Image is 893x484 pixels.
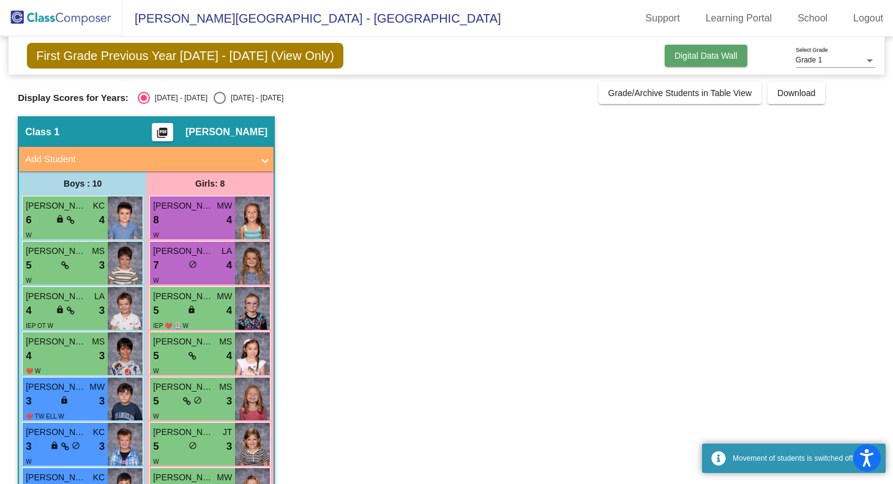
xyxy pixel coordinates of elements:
[72,441,80,450] span: do_not_disturb_alt
[26,245,87,258] span: [PERSON_NAME]
[26,212,31,228] span: 6
[153,413,159,420] span: W
[89,381,105,393] span: MW
[153,348,159,364] span: 5
[226,92,283,103] div: [DATE] - [DATE]
[226,258,232,274] span: 4
[27,43,343,69] span: First Grade Previous Year [DATE] - [DATE] (View Only)
[25,152,253,166] mat-panel-title: Add Student
[92,335,105,348] span: MS
[185,126,267,138] span: [PERSON_NAME]
[153,277,159,284] span: W
[696,9,782,28] a: Learning Portal
[60,396,69,404] span: lock
[222,245,232,258] span: LA
[26,426,87,439] span: [PERSON_NAME]
[153,322,189,329] span: IEP ❤️ 🏥 W
[25,126,59,138] span: Class 1
[26,413,64,420] span: ❤️ TW ELL W
[223,426,233,439] span: JT
[768,82,825,104] button: Download
[153,439,159,455] span: 5
[155,127,170,144] mat-icon: picture_as_pdf
[26,277,31,284] span: W
[26,458,31,465] span: W
[226,439,232,455] span: 3
[26,290,87,303] span: [PERSON_NAME]
[99,258,105,274] span: 3
[93,426,105,439] span: KC
[56,215,64,223] span: lock
[26,335,87,348] span: [PERSON_NAME]
[50,441,59,450] span: lock
[217,471,232,484] span: MW
[26,258,31,274] span: 5
[788,9,837,28] a: School
[93,199,105,212] span: KC
[636,9,690,28] a: Support
[599,82,762,104] button: Grade/Archive Students in Table View
[226,303,232,319] span: 4
[19,147,274,171] mat-expansion-panel-header: Add Student
[26,232,31,239] span: W
[217,199,232,212] span: MW
[187,305,196,314] span: lock
[150,92,207,103] div: [DATE] - [DATE]
[26,368,40,374] span: ❤️ W
[19,171,146,196] div: Boys : 10
[26,471,87,484] span: [PERSON_NAME]
[189,260,197,269] span: do_not_disturb_alt
[18,92,129,103] span: Display Scores for Years:
[193,396,202,404] span: do_not_disturb_alt
[26,348,31,364] span: 4
[99,393,105,409] span: 3
[665,45,747,67] button: Digital Data Wall
[26,393,31,409] span: 3
[94,290,105,303] span: LA
[608,88,752,98] span: Grade/Archive Students in Table View
[92,245,105,258] span: MS
[226,393,232,409] span: 3
[777,88,815,98] span: Download
[146,171,274,196] div: Girls: 8
[153,199,214,212] span: [PERSON_NAME]
[153,303,159,319] span: 5
[153,335,214,348] span: [PERSON_NAME]
[796,56,822,64] span: Grade 1
[56,305,64,314] span: lock
[153,426,214,439] span: [PERSON_NAME]
[153,368,159,374] span: W
[122,9,501,28] span: [PERSON_NAME][GEOGRAPHIC_DATA] - [GEOGRAPHIC_DATA]
[226,348,232,364] span: 4
[153,393,159,409] span: 5
[153,458,159,465] span: W
[99,439,105,455] span: 3
[674,51,738,61] span: Digital Data Wall
[152,123,173,141] button: Print Students Details
[26,303,31,319] span: 4
[843,9,893,28] a: Logout
[733,453,876,464] div: Movement of students is switched off
[153,258,159,274] span: 7
[99,212,105,228] span: 4
[153,212,159,228] span: 8
[153,381,214,393] span: [PERSON_NAME]
[99,303,105,319] span: 3
[138,92,283,104] mat-radio-group: Select an option
[99,348,105,364] span: 3
[226,212,232,228] span: 4
[219,381,232,393] span: MS
[26,439,31,455] span: 3
[153,471,214,484] span: [PERSON_NAME]
[153,290,214,303] span: [PERSON_NAME]
[153,245,214,258] span: [PERSON_NAME]
[26,322,53,329] span: IEP OT W
[189,441,197,450] span: do_not_disturb_alt
[26,199,87,212] span: [PERSON_NAME]
[93,471,105,484] span: KC
[219,335,232,348] span: MS
[153,232,159,239] span: W
[26,381,87,393] span: [PERSON_NAME]
[217,290,232,303] span: MW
